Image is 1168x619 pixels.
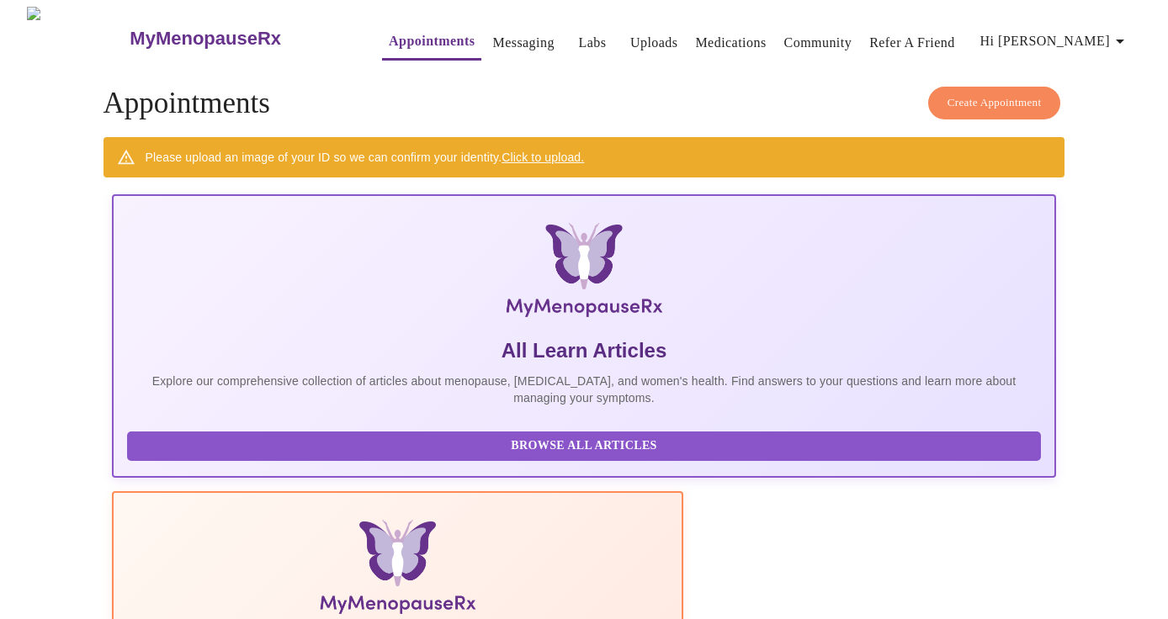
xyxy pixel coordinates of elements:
button: Refer a Friend [863,26,962,60]
span: Hi [PERSON_NAME] [980,29,1130,53]
a: Labs [578,31,606,55]
h5: All Learn Articles [127,337,1042,364]
button: Browse All Articles [127,431,1042,461]
button: Community [778,26,859,60]
img: MyMenopauseRx Logo [268,223,900,324]
a: Messaging [492,31,554,55]
a: Uploads [630,31,678,55]
img: MyMenopauseRx Logo [27,7,128,70]
button: Hi [PERSON_NAME] [974,24,1137,58]
button: Messaging [486,26,560,60]
span: Browse All Articles [144,436,1025,457]
div: Please upload an image of your ID so we can confirm your identity. [146,142,585,172]
a: Medications [695,31,766,55]
a: Community [784,31,852,55]
a: Browse All Articles [127,437,1046,452]
button: Medications [688,26,772,60]
span: Create Appointment [948,93,1042,113]
button: Labs [565,26,619,60]
h4: Appointments [104,87,1065,120]
h3: MyMenopauseRx [130,28,281,50]
button: Appointments [382,24,481,61]
p: Explore our comprehensive collection of articles about menopause, [MEDICAL_DATA], and women's hea... [127,373,1042,406]
button: Uploads [624,26,685,60]
a: Appointments [389,29,475,53]
a: Refer a Friend [869,31,955,55]
a: MyMenopauseRx [128,9,348,68]
button: Create Appointment [928,87,1061,119]
a: Click to upload. [502,151,584,164]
